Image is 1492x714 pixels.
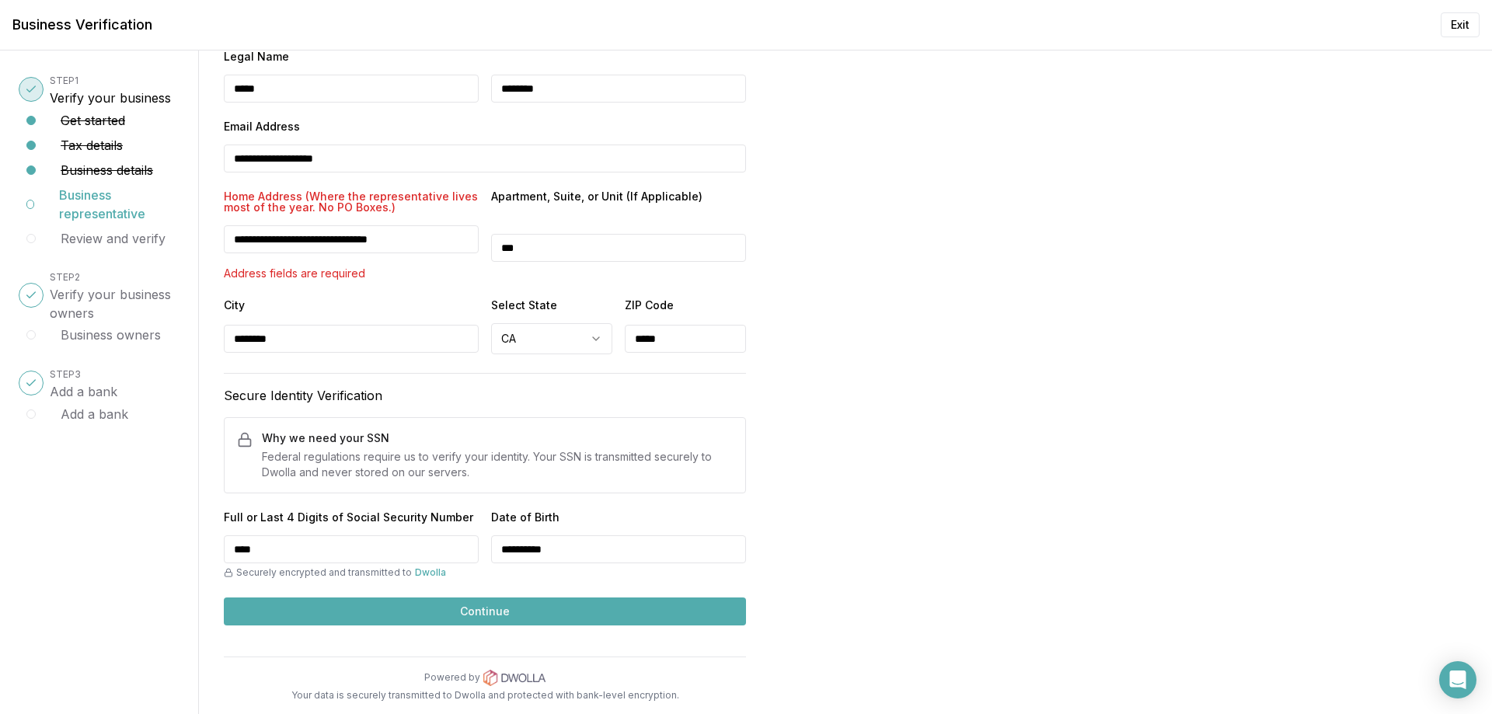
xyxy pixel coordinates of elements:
[224,512,479,523] label: Full or Last 4 Digits of Social Security Number
[224,689,746,702] p: Your data is securely transmitted to Dwolla and protected with bank-level encryption.
[61,136,123,155] button: Tax details
[50,271,80,283] span: STEP 2
[224,300,479,312] label: City
[224,566,479,579] div: Securely encrypted and transmitted to
[50,285,180,322] h3: Verify your business owners
[625,300,746,312] label: ZIP Code
[1441,12,1480,37] button: Exit
[50,266,180,322] button: STEP2Verify your business owners
[415,566,446,579] a: Dwolla
[50,382,117,401] h3: Add a bank
[61,229,166,248] button: Review and verify
[50,368,81,380] span: STEP 3
[59,186,180,223] button: Business representative
[424,671,480,684] p: Powered by
[50,89,171,107] h3: Verify your business
[224,266,479,281] p: Address fields are required
[61,111,125,130] button: Get started
[12,14,152,36] h1: Business Verification
[224,121,746,132] label: Email Address
[491,512,746,523] label: Date of Birth
[61,326,161,344] button: Business owners
[483,670,546,686] img: Dwolla
[224,51,746,62] label: Legal Name
[50,75,78,86] span: STEP 1
[61,405,128,423] button: Add a bank
[491,300,612,311] label: Select State
[61,161,153,179] button: Business details
[1439,661,1476,698] div: Open Intercom Messenger
[262,430,733,446] h4: Why we need your SSN
[224,191,479,213] label: Home Address (Where the representative lives most of the year. No PO Boxes.)
[224,386,746,405] h3: Secure Identity Verification
[491,191,746,221] label: Apartment, Suite, or Unit (If Applicable)
[50,70,171,107] button: STEP1Verify your business
[50,364,117,401] button: STEP3Add a bank
[262,449,733,480] p: Federal regulations require us to verify your identity. Your SSN is transmitted securely to Dwoll...
[224,597,746,625] button: Continue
